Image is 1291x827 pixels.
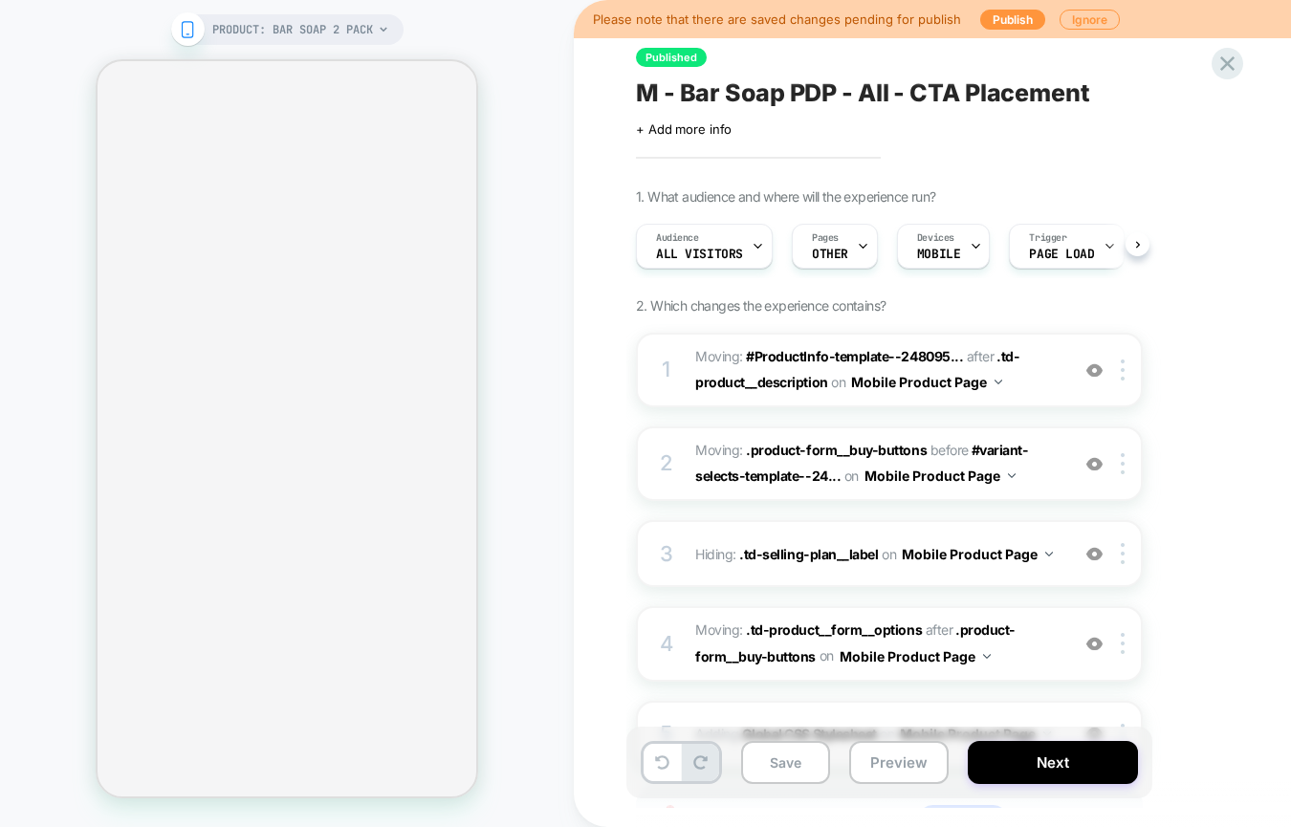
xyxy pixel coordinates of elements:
button: Preview [849,741,949,784]
button: Publish [980,10,1045,30]
span: OTHER [812,248,848,261]
button: Mobile Product Page [902,540,1053,568]
span: Moving: [695,344,1060,396]
span: #ProductInfo-template--248095... [746,348,963,364]
img: close [1121,359,1125,381]
span: Page Load [1029,248,1094,261]
button: Save [741,741,830,784]
span: Trigger [1029,231,1066,245]
button: Mobile Product Page [900,720,1051,748]
span: M - Bar Soap PDP - All - CTA Placement [636,78,1090,107]
img: crossed eye [1086,636,1103,652]
img: close [1121,543,1125,564]
span: on [882,542,896,566]
span: on [880,722,894,746]
span: Pages [812,231,839,245]
span: Hiding : [695,540,1060,568]
img: crossed eye [1086,546,1103,562]
button: Mobile Product Page [864,462,1016,490]
button: Ignore [1060,10,1120,30]
span: Adding [695,720,1060,748]
span: .product-form__buy-buttons [746,442,927,458]
span: Published [636,48,707,67]
img: down arrow [1008,473,1016,478]
span: .td-product__form__options [746,621,922,638]
img: close [1121,453,1125,474]
span: + Add more info [636,121,732,137]
img: close [1121,724,1125,745]
span: Devices [917,231,954,245]
span: after [926,621,953,638]
span: PRODUCT: Bar Soap 2 Pack [212,14,373,45]
span: Audience [656,231,699,245]
div: 5 [657,715,676,753]
div: 4 [657,625,676,664]
div: 3 [657,535,676,574]
img: close [1121,633,1125,654]
span: before [930,442,969,458]
span: All Visitors [656,248,743,261]
button: Next [968,741,1138,784]
b: Global CSS Stylesheet [742,726,877,742]
img: down arrow [983,654,991,659]
span: on [831,370,845,394]
span: .td-selling-plan__label [739,546,878,562]
span: on [844,464,859,488]
button: Mobile Product Page [851,368,1002,396]
span: on [820,643,834,667]
button: Mobile Product Page [840,642,991,670]
span: 2. Which changes the experience contains? [636,297,886,314]
div: 2 [657,445,676,483]
img: down arrow [1045,552,1053,556]
img: down arrow [995,380,1002,384]
span: MOBILE [917,248,960,261]
span: 1. What audience and where will the experience run? [636,188,935,205]
div: 1 [657,351,676,389]
img: crossed eye [1086,362,1103,379]
span: after [967,348,995,364]
span: Moving: [695,438,1060,490]
span: Moving: [695,618,1060,669]
img: crossed eye [1086,456,1103,472]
